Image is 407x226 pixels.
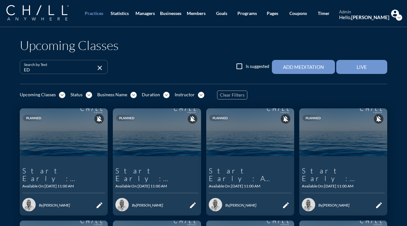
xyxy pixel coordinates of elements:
[22,198,36,211] img: 1582832593142%20-%2027a774d8d5.png
[6,5,81,21] a: Company Logo
[43,203,70,208] span: [PERSON_NAME]
[96,64,104,72] i: close
[209,198,222,211] img: 1582832593142%20-%2027a774d8d5.png
[142,92,160,98] div: Duration
[318,203,323,208] span: By
[189,201,197,209] i: edit
[20,92,56,98] div: Upcoming Classes
[97,92,127,98] div: Business Name
[6,5,69,20] img: Company Logo
[283,64,324,70] div: Add Meditation
[216,11,227,16] div: Goals
[135,11,155,16] div: Managers
[163,92,170,98] i: expand_more
[20,38,119,53] h1: Upcoming Classes
[111,11,129,16] div: Statistics
[246,63,269,69] label: Is suggested
[267,11,278,16] div: Pages
[229,203,256,208] span: [PERSON_NAME]
[289,11,307,16] div: Coupons
[220,92,244,98] span: Clear Filters
[375,115,382,122] i: notifications_off
[351,14,389,20] strong: [PERSON_NAME]
[132,203,136,208] span: By
[189,115,196,122] i: notifications_off
[24,66,95,74] input: Search by Text
[187,11,206,16] div: Members
[282,201,290,209] i: edit
[318,11,330,16] div: Timer
[339,14,389,20] div: Hello,
[375,201,383,209] i: edit
[70,92,83,98] div: Status
[86,92,92,98] i: expand_more
[339,10,389,15] div: admin
[225,203,229,208] span: By
[96,201,103,209] i: edit
[323,203,349,208] span: [PERSON_NAME]
[396,14,402,21] i: expand_more
[160,11,181,16] div: Businesses
[96,115,103,122] i: notifications_off
[282,115,289,122] i: notifications_off
[136,203,163,208] span: [PERSON_NAME]
[237,11,257,16] div: Programs
[115,198,129,211] img: 1582832593142%20-%2027a774d8d5.png
[130,92,137,98] i: expand_more
[302,198,315,211] img: 1582832593142%20-%2027a774d8d5.png
[59,92,65,98] i: expand_more
[336,60,387,74] button: Live
[175,92,195,98] div: Instructor
[391,10,399,18] img: Profile icon
[217,91,247,99] button: Clear Filters
[39,203,43,208] span: By
[85,11,103,16] div: Practices
[272,60,335,74] button: Add Meditation
[198,92,204,98] i: expand_more
[347,64,376,70] div: Live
